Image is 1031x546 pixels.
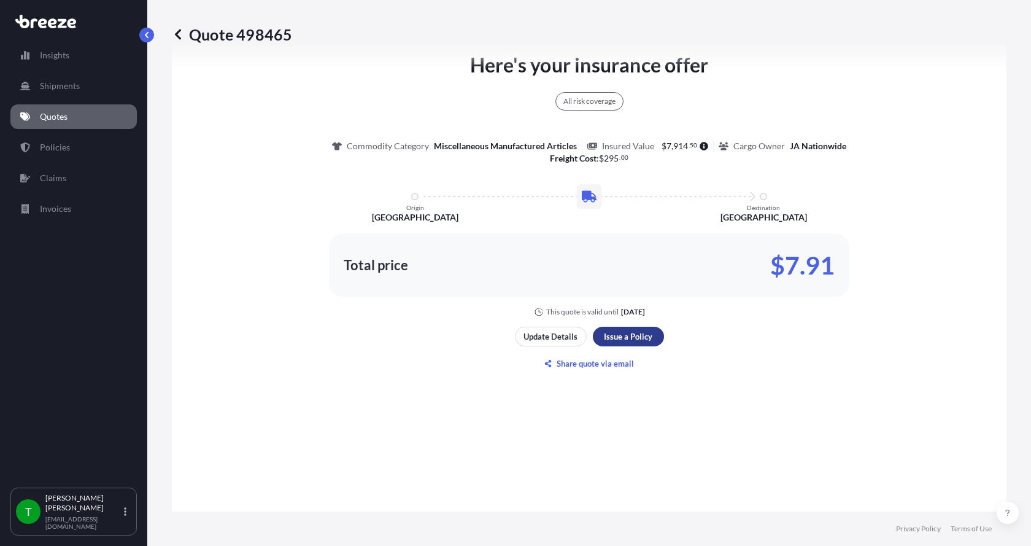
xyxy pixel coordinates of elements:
p: Miscellaneous Manufactured Articles [434,140,577,152]
p: : [550,152,628,165]
span: 7 [666,142,671,150]
a: Claims [10,166,137,190]
p: Issue a Policy [604,330,652,343]
p: [GEOGRAPHIC_DATA] [372,211,458,224]
p: Insured Value [602,140,654,152]
p: Cargo Owner [733,140,785,152]
span: $ [662,142,666,150]
button: Update Details [515,327,587,346]
a: Privacy Policy [896,524,941,534]
p: Total price [344,259,408,271]
p: Insights [40,49,69,61]
p: [EMAIL_ADDRESS][DOMAIN_NAME] [45,515,122,530]
span: , [671,142,673,150]
a: Shipments [10,74,137,98]
p: [PERSON_NAME] [PERSON_NAME] [45,493,122,513]
div: All risk coverage [555,92,624,111]
button: Issue a Policy [593,327,664,346]
span: T [25,505,32,518]
p: Update Details [523,330,577,343]
span: $ [599,154,604,163]
p: Quote 498465 [172,25,292,44]
p: Commodity Category [347,140,429,152]
p: Quotes [40,111,68,123]
p: Policies [40,141,70,154]
p: Claims [40,172,66,184]
p: [GEOGRAPHIC_DATA] [720,211,807,224]
span: . [619,155,620,160]
a: Invoices [10,197,137,221]
p: Destination [747,204,780,211]
p: [DATE] [621,307,645,317]
p: JA Nationwide [790,140,846,152]
span: 914 [673,142,688,150]
a: Policies [10,135,137,160]
p: Invoices [40,203,71,215]
p: This quote is valid until [546,307,619,317]
span: 50 [690,143,697,147]
a: Insights [10,43,137,68]
p: $7.91 [770,255,835,275]
span: 295 [604,154,619,163]
p: Share quote via email [557,357,634,370]
b: Freight Cost [550,153,597,163]
a: Terms of Use [951,524,992,534]
a: Quotes [10,104,137,129]
span: 00 [621,155,628,160]
p: Origin [406,204,424,211]
span: . [689,143,690,147]
p: Shipments [40,80,80,92]
button: Share quote via email [515,354,664,373]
